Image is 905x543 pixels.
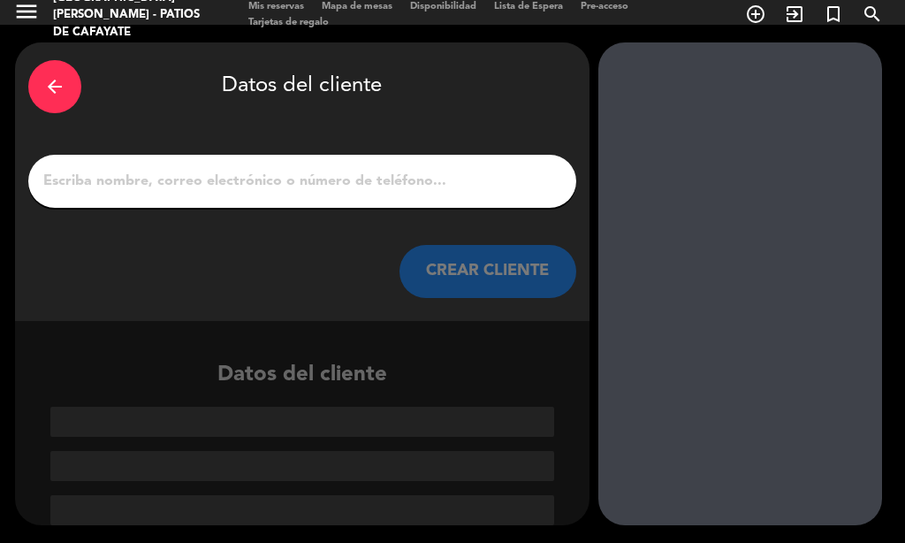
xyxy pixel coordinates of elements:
[15,358,589,525] div: Datos del cliente
[44,76,65,97] i: arrow_back
[42,169,563,194] input: Escriba nombre, correo electrónico o número de teléfono...
[745,4,766,25] i: add_circle_outline
[28,56,576,118] div: Datos del cliente
[53,41,213,58] div: sábado 4. octubre - 20:28
[401,2,485,11] span: Disponibilidad
[784,4,805,25] i: exit_to_app
[240,2,313,11] span: Mis reservas
[399,245,576,298] button: CREAR CLIENTE
[485,2,572,11] span: Lista de Espera
[240,18,338,27] span: Tarjetas de regalo
[862,4,883,25] i: search
[823,4,844,25] i: turned_in_not
[572,2,637,11] span: Pre-acceso
[313,2,401,11] span: Mapa de mesas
